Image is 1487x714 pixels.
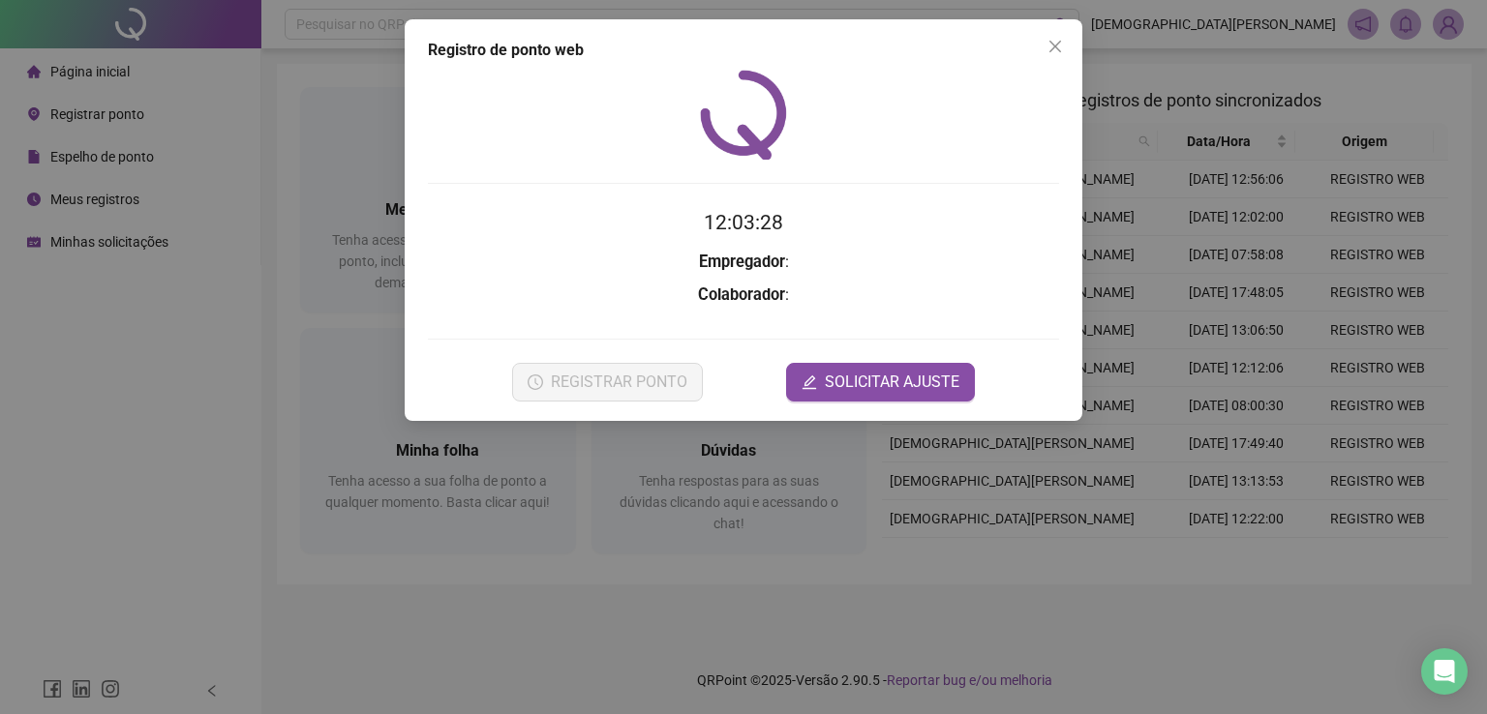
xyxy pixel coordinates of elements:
button: Close [1040,31,1071,62]
div: Open Intercom Messenger [1421,648,1468,695]
h3: : [428,283,1059,308]
time: 12:03:28 [704,211,783,234]
img: QRPoint [700,70,787,160]
span: edit [802,374,817,390]
div: Registro de ponto web [428,39,1059,62]
button: editSOLICITAR AJUSTE [786,363,975,402]
h3: : [428,250,1059,275]
span: close [1047,39,1063,54]
span: SOLICITAR AJUSTE [825,371,959,394]
strong: Empregador [699,253,785,271]
strong: Colaborador [698,285,785,304]
button: REGISTRAR PONTO [512,363,703,402]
